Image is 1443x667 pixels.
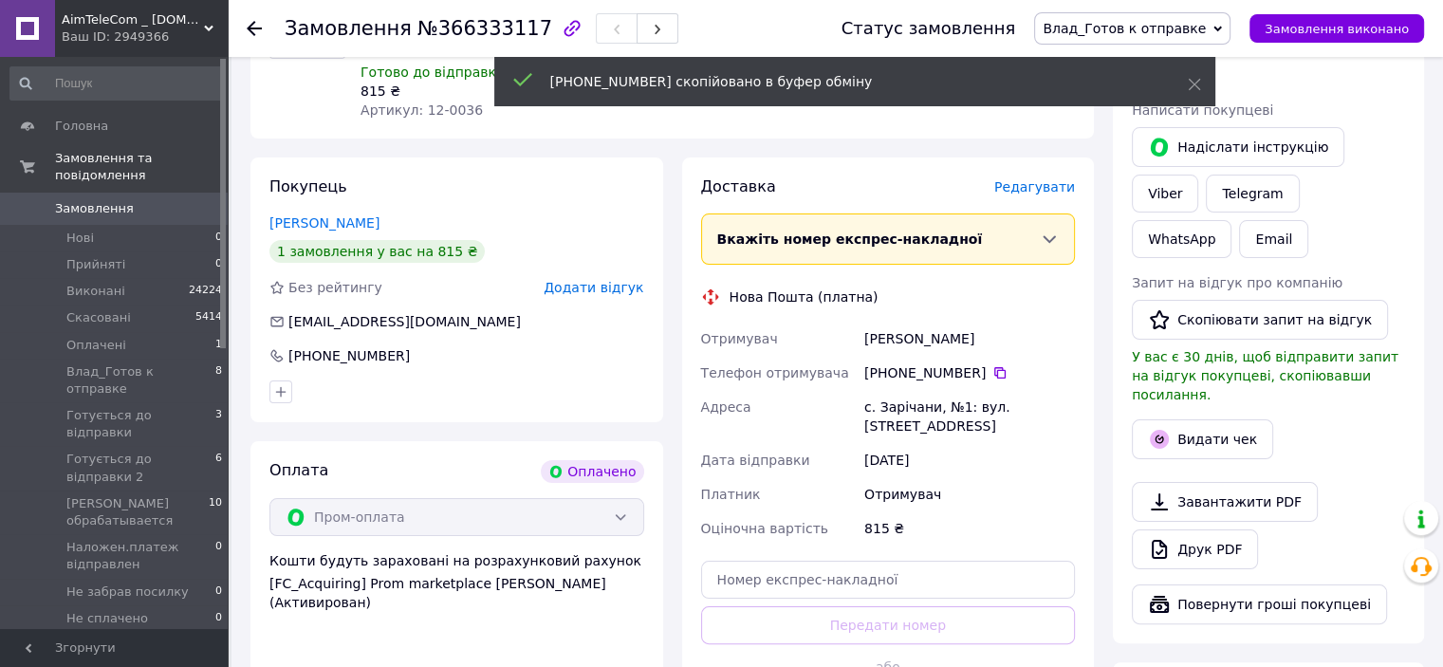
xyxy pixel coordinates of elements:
[9,66,224,101] input: Пошук
[215,584,222,601] span: 0
[541,460,643,483] div: Оплачено
[717,232,983,247] span: Вкажіть номер експрес-накладної
[215,337,222,354] span: 1
[66,539,215,573] span: Наложен.платеж відправлен
[62,28,228,46] div: Ваш ID: 2949366
[66,337,126,354] span: Оплачені
[269,177,347,195] span: Покупець
[701,365,849,380] span: Телефон отримувача
[1239,220,1308,258] button: Email
[66,283,125,300] span: Виконані
[215,610,222,644] span: 0
[1132,529,1258,569] a: Друк PDF
[55,200,134,217] span: Замовлення
[215,363,222,398] span: 8
[55,118,108,135] span: Головна
[361,82,588,101] div: 815 ₴
[1132,175,1198,213] a: Viber
[1132,275,1342,290] span: Запит на відгук про компанію
[269,551,644,612] div: Кошти будуть зараховані на розрахунковий рахунок
[66,495,209,529] span: [PERSON_NAME] обрабатывается
[864,363,1075,382] div: [PHONE_NUMBER]
[994,179,1075,195] span: Редагувати
[550,72,1140,91] div: [PHONE_NUMBER] скопійовано в буфер обміну
[66,407,215,441] span: Готується до відправки
[195,309,222,326] span: 5414
[361,102,483,118] span: Артикул: 12-0036
[269,215,379,231] a: [PERSON_NAME]
[287,346,412,365] div: [PHONE_NUMBER]
[860,511,1079,546] div: 815 ₴
[1132,584,1387,624] button: Повернути гроші покупцеві
[66,230,94,247] span: Нові
[1132,300,1388,340] button: Скопіювати запит на відгук
[269,461,328,479] span: Оплата
[860,477,1079,511] div: Отримувач
[215,256,222,273] span: 0
[860,322,1079,356] div: [PERSON_NAME]
[66,363,215,398] span: Влад_Готов к отправке
[55,150,228,184] span: Замовлення та повідомлення
[269,240,485,263] div: 1 замовлення у вас на 815 ₴
[285,17,412,40] span: Замовлення
[66,256,125,273] span: Прийняті
[1132,220,1231,258] a: WhatsApp
[701,521,828,536] span: Оціночна вартість
[215,539,222,573] span: 0
[860,390,1079,443] div: с. Зарічани, №1: вул. [STREET_ADDRESS]
[544,280,643,295] span: Додати відгук
[361,65,505,80] span: Готово до відправки
[1265,22,1409,36] span: Замовлення виконано
[66,610,215,644] span: Не сплачено замовлення
[288,280,382,295] span: Без рейтингу
[701,177,776,195] span: Доставка
[1132,127,1344,167] button: Надіслати інструкцію
[1132,482,1318,522] a: Завантажити PDF
[701,399,751,415] span: Адреса
[1206,175,1299,213] a: Telegram
[417,17,552,40] span: №366333117
[725,287,883,306] div: Нова Пошта (платна)
[215,451,222,485] span: 6
[1132,349,1398,402] span: У вас є 30 днів, щоб відправити запит на відгук покупцеві, скопіювавши посилання.
[701,487,761,502] span: Платник
[66,309,131,326] span: Скасовані
[66,451,215,485] span: Готується до відправки 2
[247,19,262,38] div: Повернутися назад
[209,495,222,529] span: 10
[62,11,204,28] span: AimTeleCom _ www.aimtele.kiev.ua
[842,19,1016,38] div: Статус замовлення
[215,230,222,247] span: 0
[1132,102,1273,118] span: Написати покупцеві
[1249,14,1424,43] button: Замовлення виконано
[701,453,810,468] span: Дата відправки
[1132,419,1273,459] button: Видати чек
[66,584,189,601] span: Не забрав посилку
[701,561,1076,599] input: Номер експрес-накладної
[701,331,778,346] span: Отримувач
[288,314,521,329] span: [EMAIL_ADDRESS][DOMAIN_NAME]
[269,574,644,612] div: [FC_Acquiring] Prom marketplace [PERSON_NAME] (Активирован)
[860,443,1079,477] div: [DATE]
[1043,21,1206,36] span: Влад_Готов к отправке
[215,407,222,441] span: 3
[189,283,222,300] span: 24224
